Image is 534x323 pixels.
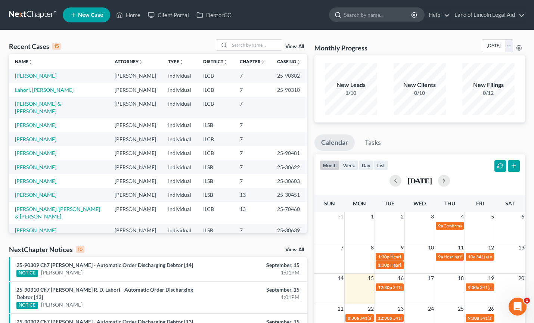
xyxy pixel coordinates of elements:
[41,269,83,276] a: [PERSON_NAME]
[271,83,307,97] td: 25-90310
[400,243,404,252] span: 9
[234,69,271,83] td: 7
[115,59,143,64] a: Attorneyunfold_more
[390,254,448,260] span: Hearing for [PERSON_NAME]
[197,224,234,237] td: ILSB
[261,60,265,64] i: unfold_more
[197,188,234,202] td: ILSB
[162,83,197,97] td: Individual
[344,8,412,22] input: Search by name...
[462,89,515,97] div: 0/12
[314,134,355,151] a: Calendar
[234,97,271,118] td: 7
[509,298,527,316] iframe: Intercom live chat
[460,212,465,221] span: 4
[197,202,234,223] td: ILCB
[337,304,344,313] span: 21
[451,8,525,22] a: Land of Lincoln Legal Aid
[370,243,375,252] span: 8
[518,243,525,252] span: 13
[234,132,271,146] td: 7
[337,212,344,221] span: 31
[468,254,475,260] span: 10a
[444,200,455,206] span: Thu
[16,286,193,300] a: 25-90310 Ch7 [PERSON_NAME] R. D. Lahori - Automatic Order Discharging Debtor [13]
[15,206,100,220] a: [PERSON_NAME], [PERSON_NAME] & [PERSON_NAME]
[427,304,435,313] span: 24
[427,274,435,283] span: 17
[76,246,84,253] div: 10
[325,89,377,97] div: 1/10
[358,134,388,151] a: Tasks
[15,59,33,64] a: Nameunfold_more
[230,40,282,50] input: Search by name...
[487,304,495,313] span: 26
[203,59,228,64] a: Districtunfold_more
[444,254,502,260] span: Hearing for [PERSON_NAME]
[197,83,234,97] td: ILCB
[271,188,307,202] td: 25-30451
[15,122,56,128] a: [PERSON_NAME]
[324,200,335,206] span: Sun
[15,72,56,79] a: [PERSON_NAME]
[367,274,375,283] span: 15
[162,188,197,202] td: Individual
[16,270,38,277] div: NOTICE
[193,8,235,22] a: DebtorCC
[457,274,465,283] span: 18
[109,132,162,146] td: [PERSON_NAME]
[397,304,404,313] span: 23
[277,59,301,64] a: Case Nounfold_more
[271,202,307,223] td: 25-70460
[367,304,375,313] span: 22
[15,192,56,198] a: [PERSON_NAME]
[28,60,33,64] i: unfold_more
[400,212,404,221] span: 2
[325,81,377,89] div: New Leads
[197,132,234,146] td: ILCB
[518,274,525,283] span: 20
[197,97,234,118] td: ILCB
[378,285,392,290] span: 12:30p
[210,294,299,301] div: 1:01PM
[487,274,495,283] span: 19
[197,118,234,132] td: ILSB
[457,243,465,252] span: 11
[234,83,271,97] td: 7
[109,160,162,174] td: [PERSON_NAME]
[16,262,193,268] a: 25-90309 Ch7 [PERSON_NAME] - Automatic Order Discharging Debtor [14]
[109,97,162,118] td: [PERSON_NAME]
[109,118,162,132] td: [PERSON_NAME]
[15,227,56,233] a: [PERSON_NAME]
[109,174,162,188] td: [PERSON_NAME]
[297,60,301,64] i: unfold_more
[197,146,234,160] td: ILCB
[162,224,197,237] td: Individual
[234,160,271,174] td: 7
[378,254,389,260] span: 1:30p
[358,160,374,170] button: day
[112,8,144,22] a: Home
[476,200,484,206] span: Fri
[240,59,265,64] a: Chapterunfold_more
[210,261,299,269] div: September, 15
[271,174,307,188] td: 25-30603
[197,160,234,174] td: ILSB
[16,302,38,309] div: NOTICE
[374,160,388,170] button: list
[139,60,143,64] i: unfold_more
[394,81,446,89] div: New Clients
[438,254,443,260] span: 9a
[234,224,271,237] td: 7
[425,8,450,22] a: Help
[360,315,432,321] span: 341(a) meeting for [PERSON_NAME]
[271,224,307,237] td: 25-30639
[210,286,299,294] div: September, 15
[438,223,443,229] span: 9a
[162,69,197,83] td: Individual
[340,160,358,170] button: week
[370,212,375,221] span: 1
[505,200,515,206] span: Sat
[337,274,344,283] span: 14
[271,146,307,160] td: 25-90481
